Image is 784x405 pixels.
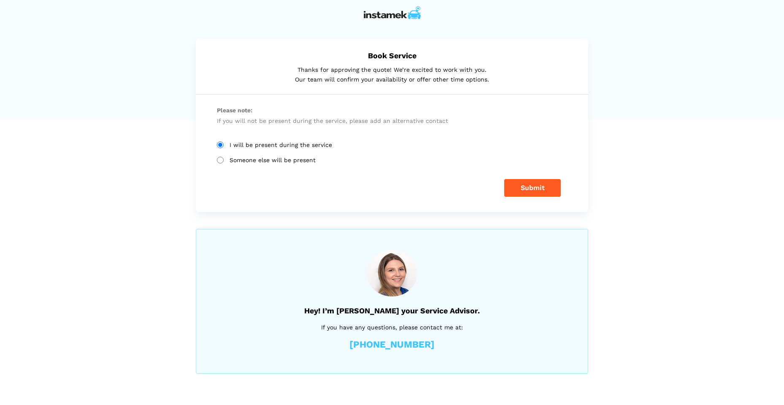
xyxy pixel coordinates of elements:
label: Someone else will be present [217,157,567,164]
p: Thanks for approving the quote! We’re excited to work with you. Our team will confirm your availa... [217,65,567,84]
button: Submit [504,179,561,197]
a: [PHONE_NUMBER] [349,340,435,349]
span: Please note: [217,105,567,116]
h5: Hey! I’m [PERSON_NAME] your Service Advisor. [217,306,567,315]
p: If you have any questions, please contact me at: [217,323,567,332]
p: If you will not be present during the service, please add an alternative contact [217,105,567,126]
input: Someone else will be present [217,157,224,163]
input: I will be present during the service [217,141,224,148]
label: I will be present during the service [217,141,567,149]
h5: Book Service [217,51,567,60]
